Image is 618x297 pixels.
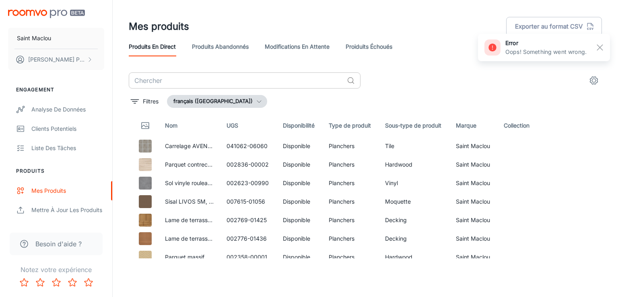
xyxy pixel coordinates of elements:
[322,248,379,266] td: Planchers
[449,192,498,211] td: Saint Maclou
[31,124,104,133] div: Clients potentiels
[276,137,322,155] td: Disponible
[322,229,379,248] td: Planchers
[129,37,176,56] a: Produits en direct
[220,174,276,192] td: 002623-00990
[35,239,82,249] span: Besoin d'aide ?
[276,248,322,266] td: Disponible
[449,114,498,137] th: Marque
[449,155,498,174] td: Saint Maclou
[192,37,249,56] a: Produits abandonnés
[449,229,498,248] td: Saint Maclou
[586,72,602,89] button: settings
[167,95,267,108] button: français ([GEOGRAPHIC_DATA])
[143,97,159,106] p: Filtres
[449,174,498,192] td: Saint Maclou
[379,137,449,155] td: Tile
[48,274,64,291] button: Rate 3 star
[165,254,402,260] a: Parquet massif MASSIF FOCH CHENE AUTHENTIQUE , chêne naturel, verni, larg. 9.00 cm
[379,211,449,229] td: Decking
[31,105,104,114] div: Analyse de données
[322,192,379,211] td: Planchers
[140,121,150,130] svg: Thumbnail
[379,155,449,174] td: Hardwood
[449,211,498,229] td: Saint Maclou
[165,179,356,186] a: Sol vinyle rouleau SUPREME 5M , Béton béton gris foncé, rouleau 5.00 m
[322,114,379,137] th: Type de produit
[276,114,322,137] th: Disponibilité
[129,19,189,34] h1: Mes produits
[276,229,322,248] td: Disponible
[505,39,587,47] h6: error
[31,144,104,153] div: Liste des tâches
[276,211,322,229] td: Disponible
[8,28,104,49] button: Saint Maclou
[31,186,104,195] div: Mes produits
[346,37,392,56] a: Proiduits Échoués
[220,137,276,155] td: 041062-06060
[322,174,379,192] td: Planchers
[379,229,449,248] td: Decking
[28,55,85,64] p: [PERSON_NAME] Pribylina
[165,198,274,205] a: Sisal LIVOS 5M, col GRIS, rouleau 5.00 m
[322,137,379,155] td: Planchers
[8,10,85,18] img: Roomvo PRO Beta
[497,114,540,137] th: Collection
[379,114,449,137] th: Sous-type de produit
[165,217,354,223] a: Lame de terrasse Clecy Pin [PERSON_NAME], 2.5M ,l 14.50 x L 250 cm
[16,274,32,291] button: Rate 1 star
[220,248,276,266] td: 002358-00001
[32,274,48,291] button: Rate 2 star
[64,274,80,291] button: Rate 4 star
[379,248,449,266] td: Hardwood
[17,34,51,43] p: Saint Maclou
[276,174,322,192] td: Disponible
[322,211,379,229] td: Planchers
[220,211,276,229] td: 002769-01425
[265,37,330,56] a: Modifications en attente
[276,192,322,211] td: Disponible
[165,235,330,242] a: Lame de terrasse Bangkirai Naturel, 3.65M ,l 14.50 x L 365 cm
[379,192,449,211] td: Moquette
[8,49,104,70] button: [PERSON_NAME] Pribylina
[276,155,322,174] td: Disponible
[165,142,328,149] a: Carrelage AVENUE, aspect pierre gris, dim 60.00 x 60.00 cm
[220,229,276,248] td: 002776-01436
[6,265,106,274] p: Notez votre expérience
[159,114,220,137] th: Nom
[129,72,344,89] input: Chercher
[379,174,449,192] td: Vinyl
[220,192,276,211] td: 007615-01056
[31,206,104,214] div: Mettre à jour les produits
[129,95,161,108] button: filter
[220,114,276,137] th: UGS
[220,155,276,174] td: 002836-00002
[322,155,379,174] td: Planchers
[449,137,498,155] td: Saint Maclou
[80,274,97,291] button: Rate 5 star
[449,248,498,266] td: Saint Maclou
[165,161,388,168] a: Parquet contrecollé Empire 110 CHENE COURANT, chêne blanc, verni, larg. 11.00 cm
[506,17,602,36] button: Exporter au format CSV
[505,47,587,56] p: Oops! Something went wrong.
